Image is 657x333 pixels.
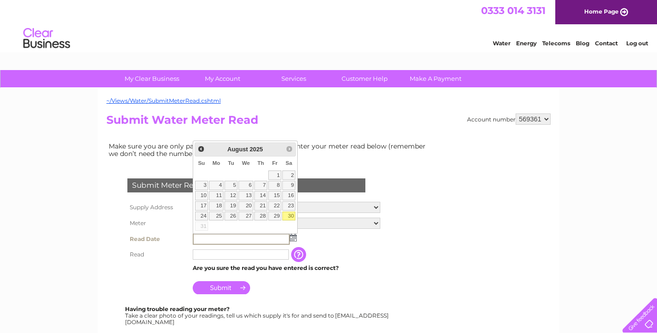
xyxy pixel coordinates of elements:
[224,191,238,200] a: 12
[125,247,190,262] th: Read
[290,234,297,241] img: ...
[196,144,207,155] a: Prev
[195,191,208,200] a: 10
[268,191,281,200] a: 15
[238,191,253,200] a: 13
[209,181,224,190] a: 4
[113,70,190,87] a: My Clear Business
[195,181,208,190] a: 3
[106,113,551,131] h2: Submit Water Meter Read
[212,160,220,166] span: Monday
[268,201,281,211] a: 22
[209,201,224,211] a: 18
[626,40,648,47] a: Log out
[272,160,278,166] span: Friday
[254,212,267,221] a: 28
[268,212,281,221] a: 29
[224,201,238,211] a: 19
[595,40,618,47] a: Contact
[254,201,267,211] a: 21
[125,231,190,247] th: Read Date
[109,5,550,45] div: Clear Business is a trading name of Verastar Limited (registered in [GEOGRAPHIC_DATA] No. 3667643...
[197,145,205,153] span: Prev
[481,5,545,16] a: 0333 014 3131
[238,181,253,190] a: 6
[282,181,295,190] a: 9
[282,212,295,221] a: 30
[209,212,224,221] a: 25
[125,215,190,231] th: Meter
[106,140,433,160] td: Make sure you are only paying for what you use. Simply enter your meter read below (remember we d...
[195,201,208,211] a: 17
[224,212,238,221] a: 26
[224,181,238,190] a: 5
[576,40,589,47] a: Blog
[227,146,248,153] span: August
[238,212,253,221] a: 27
[238,201,253,211] a: 20
[209,191,224,200] a: 11
[228,160,234,166] span: Tuesday
[268,181,281,190] a: 8
[326,70,403,87] a: Customer Help
[268,170,281,180] a: 1
[127,178,365,192] div: Submit Meter Read
[255,70,332,87] a: Services
[125,199,190,215] th: Supply Address
[282,201,295,211] a: 23
[125,305,230,312] b: Having trouble reading your meter?
[516,40,537,47] a: Energy
[282,170,295,180] a: 2
[184,70,261,87] a: My Account
[254,181,267,190] a: 7
[286,160,292,166] span: Saturday
[193,281,250,294] input: Submit
[23,24,70,53] img: logo.png
[282,191,295,200] a: 16
[106,97,221,104] a: ~/Views/Water/SubmitMeterRead.cshtml
[254,191,267,200] a: 14
[258,160,264,166] span: Thursday
[397,70,474,87] a: Make A Payment
[195,212,208,221] a: 24
[190,262,383,274] td: Are you sure the read you have entered is correct?
[542,40,570,47] a: Telecoms
[242,160,250,166] span: Wednesday
[198,160,205,166] span: Sunday
[250,146,263,153] span: 2025
[125,306,390,325] div: Take a clear photo of your readings, tell us which supply it's for and send to [EMAIL_ADDRESS][DO...
[291,247,308,262] input: Information
[493,40,510,47] a: Water
[467,113,551,125] div: Account number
